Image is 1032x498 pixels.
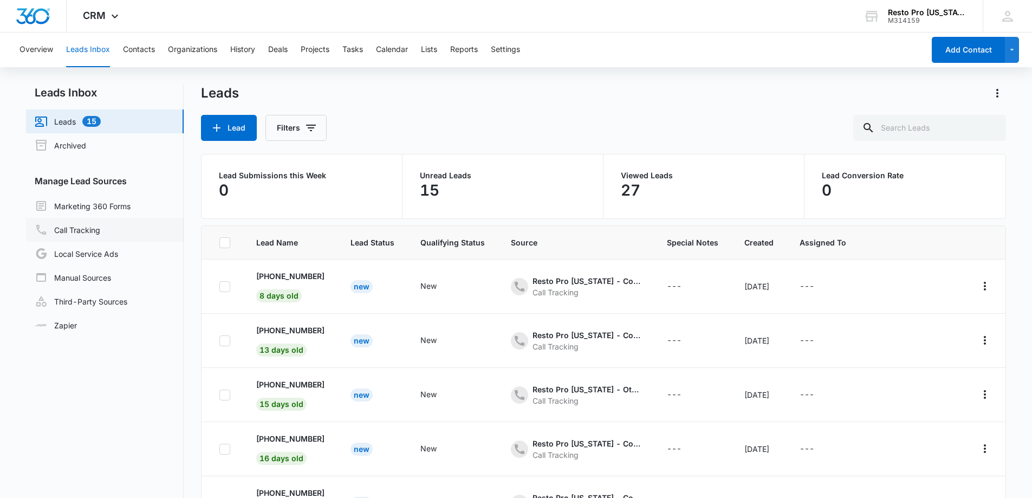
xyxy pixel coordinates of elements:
[800,334,834,347] div: - - Select to Edit Field
[667,443,681,456] div: ---
[351,334,373,347] div: New
[301,33,329,67] button: Projects
[35,320,77,331] a: Zapier
[533,287,641,298] div: Call Tracking
[20,33,53,67] button: Overview
[667,280,701,293] div: - - Select to Edit Field
[256,289,302,302] span: 8 days old
[800,443,834,456] div: - - Select to Edit Field
[256,379,324,390] p: [PHONE_NUMBER]
[667,389,701,402] div: - - Select to Edit Field
[420,443,456,456] div: - - Select to Edit Field
[351,336,373,345] a: New
[533,341,641,352] div: Call Tracking
[351,237,394,248] span: Lead Status
[256,325,324,354] a: [PHONE_NUMBER]13 days old
[256,270,324,282] p: [PHONE_NUMBER]
[35,271,111,284] a: Manual Sources
[450,33,478,67] button: Reports
[351,280,373,293] div: New
[420,443,437,454] div: New
[219,182,229,199] p: 0
[265,115,327,141] button: Filters
[420,389,456,402] div: - - Select to Edit Field
[168,33,217,67] button: Organizations
[35,223,100,236] a: Call Tracking
[219,172,385,179] p: Lead Submissions this Week
[621,182,640,199] p: 27
[976,277,994,295] button: Actions
[420,334,456,347] div: - - Select to Edit Field
[533,438,641,449] div: Resto Pro [US_STATE] - Content
[533,329,641,341] div: Resto Pro [US_STATE] - Content
[256,433,324,444] p: [PHONE_NUMBER]
[256,270,324,300] a: [PHONE_NUMBER]8 days old
[976,386,994,403] button: Actions
[800,389,834,402] div: - - Select to Edit Field
[800,443,814,456] div: ---
[123,33,155,67] button: Contacts
[420,389,437,400] div: New
[533,384,641,395] div: Resto Pro [US_STATE] - Other
[888,17,967,24] div: account id
[201,85,239,101] h1: Leads
[667,389,681,402] div: ---
[888,8,967,17] div: account name
[420,172,586,179] p: Unread Leads
[351,444,373,454] a: New
[256,433,324,463] a: [PHONE_NUMBER]16 days old
[800,237,846,248] span: Assigned To
[376,33,408,67] button: Calendar
[667,280,681,293] div: ---
[800,280,834,293] div: - - Select to Edit Field
[667,237,718,248] span: Special Notes
[533,275,641,287] div: Resto Pro [US_STATE] - Content
[66,33,110,67] button: Leads Inbox
[800,280,814,293] div: ---
[351,390,373,399] a: New
[744,281,774,292] div: [DATE]
[35,115,101,128] a: Leads15
[26,85,184,101] h2: Leads Inbox
[35,139,86,152] a: Archived
[256,379,324,409] a: [PHONE_NUMBER]15 days old
[256,398,307,411] span: 15 days old
[35,295,127,308] a: Third-Party Sources
[800,389,814,402] div: ---
[533,449,641,461] div: Call Tracking
[976,332,994,349] button: Actions
[351,443,373,456] div: New
[420,237,485,248] span: Qualifying Status
[268,33,288,67] button: Deals
[822,172,988,179] p: Lead Conversion Rate
[744,389,774,400] div: [DATE]
[932,37,1005,63] button: Add Contact
[800,334,814,347] div: ---
[35,199,131,212] a: Marketing 360 Forms
[533,395,641,406] div: Call Tracking
[35,247,118,260] a: Local Service Ads
[256,325,324,336] p: [PHONE_NUMBER]
[342,33,363,67] button: Tasks
[230,33,255,67] button: History
[201,115,257,141] button: Lead
[420,182,439,199] p: 15
[351,282,373,291] a: New
[744,237,774,248] span: Created
[989,85,1006,102] button: Actions
[511,237,641,248] span: Source
[421,33,437,67] button: Lists
[351,389,373,402] div: New
[744,443,774,455] div: [DATE]
[744,335,774,346] div: [DATE]
[420,280,456,293] div: - - Select to Edit Field
[667,334,681,347] div: ---
[491,33,520,67] button: Settings
[420,280,437,292] div: New
[256,344,307,357] span: 13 days old
[256,452,307,465] span: 16 days old
[822,182,832,199] p: 0
[83,10,106,21] span: CRM
[256,237,324,248] span: Lead Name
[976,440,994,457] button: Actions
